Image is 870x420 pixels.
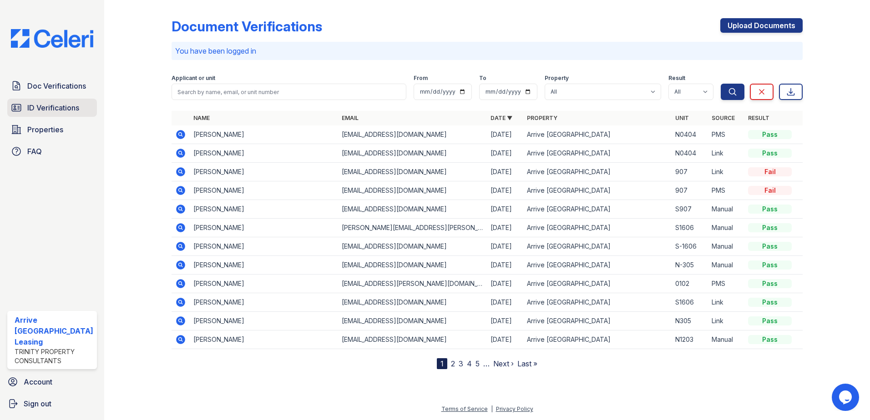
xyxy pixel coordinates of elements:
div: Fail [748,167,792,176]
a: Terms of Service [441,405,488,412]
td: S-1606 [672,237,708,256]
td: Arrive [GEOGRAPHIC_DATA] [523,219,672,237]
div: 1 [437,358,447,369]
td: [EMAIL_ADDRESS][DOMAIN_NAME] [338,181,487,200]
div: Fail [748,186,792,195]
td: Arrive [GEOGRAPHIC_DATA] [523,293,672,312]
td: Arrive [GEOGRAPHIC_DATA] [523,125,672,144]
a: Upload Documents [720,18,803,33]
td: [EMAIL_ADDRESS][DOMAIN_NAME] [338,256,487,275]
td: Arrive [GEOGRAPHIC_DATA] [523,237,672,256]
a: 2 [451,359,455,368]
td: Link [708,312,744,330]
div: Pass [748,279,792,288]
div: Pass [748,149,792,158]
td: Manual [708,256,744,275]
div: Pass [748,130,792,139]
td: Arrive [GEOGRAPHIC_DATA] [523,163,672,181]
span: … [483,358,490,369]
a: Doc Verifications [7,77,97,95]
td: [DATE] [487,237,523,256]
div: Pass [748,260,792,270]
td: Link [708,293,744,312]
td: N-305 [672,256,708,275]
td: [PERSON_NAME] [190,330,339,349]
td: 907 [672,163,708,181]
label: Property [545,75,569,82]
td: Manual [708,330,744,349]
a: 5 [475,359,480,368]
td: [DATE] [487,200,523,219]
iframe: chat widget [832,384,861,411]
a: Name [193,115,210,121]
td: Arrive [GEOGRAPHIC_DATA] [523,144,672,163]
label: Result [668,75,685,82]
div: Pass [748,205,792,214]
td: PMS [708,181,744,200]
div: Pass [748,316,792,325]
td: Manual [708,237,744,256]
div: Pass [748,223,792,232]
a: FAQ [7,142,97,160]
div: Pass [748,335,792,344]
td: N1203 [672,330,708,349]
td: [DATE] [487,125,523,144]
td: Link [708,163,744,181]
div: Trinity Property Consultants [15,347,93,365]
a: Property [527,115,557,121]
span: Doc Verifications [27,80,86,91]
td: Arrive [GEOGRAPHIC_DATA] [523,330,672,349]
td: S1606 [672,293,708,312]
td: [PERSON_NAME] [190,200,339,219]
img: CE_Logo_Blue-a8612792a0a2168367f1c8372b55b34899dd931a85d93a1a3d3e32e68fde9ad4.png [4,29,101,48]
td: [PERSON_NAME] [190,125,339,144]
td: 0102 [672,275,708,293]
label: From [414,75,428,82]
a: Date ▼ [491,115,512,121]
div: Document Verifications [172,18,322,35]
div: Arrive [GEOGRAPHIC_DATA] Leasing [15,315,93,347]
td: Arrive [GEOGRAPHIC_DATA] [523,256,672,275]
td: N0404 [672,125,708,144]
label: To [479,75,486,82]
span: ID Verifications [27,102,79,113]
a: Last » [517,359,537,368]
td: PMS [708,125,744,144]
td: [EMAIL_ADDRESS][DOMAIN_NAME] [338,293,487,312]
td: Arrive [GEOGRAPHIC_DATA] [523,200,672,219]
td: [EMAIL_ADDRESS][PERSON_NAME][DOMAIN_NAME] [338,275,487,293]
td: [PERSON_NAME] [190,256,339,275]
td: [PERSON_NAME] [190,144,339,163]
td: [EMAIL_ADDRESS][DOMAIN_NAME] [338,200,487,219]
span: FAQ [27,146,42,157]
div: Pass [748,298,792,307]
td: Manual [708,219,744,237]
a: Result [748,115,769,121]
a: Account [4,373,101,391]
td: [PERSON_NAME][EMAIL_ADDRESS][PERSON_NAME][DOMAIN_NAME] [338,219,487,237]
span: Account [24,376,52,387]
td: Manual [708,200,744,219]
td: [PERSON_NAME] [190,181,339,200]
td: [DATE] [487,293,523,312]
td: N0404 [672,144,708,163]
td: [DATE] [487,256,523,275]
td: [DATE] [487,275,523,293]
td: [PERSON_NAME] [190,237,339,256]
td: [EMAIL_ADDRESS][DOMAIN_NAME] [338,312,487,330]
a: Email [342,115,359,121]
input: Search by name, email, or unit number [172,84,407,100]
td: [DATE] [487,163,523,181]
td: S1606 [672,219,708,237]
td: [DATE] [487,144,523,163]
span: Sign out [24,398,51,409]
button: Sign out [4,395,101,413]
a: Next › [493,359,514,368]
td: [PERSON_NAME] [190,163,339,181]
td: S907 [672,200,708,219]
td: [EMAIL_ADDRESS][DOMAIN_NAME] [338,330,487,349]
td: [EMAIL_ADDRESS][DOMAIN_NAME] [338,144,487,163]
p: You have been logged in [175,45,799,56]
div: | [491,405,493,412]
a: 4 [467,359,472,368]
